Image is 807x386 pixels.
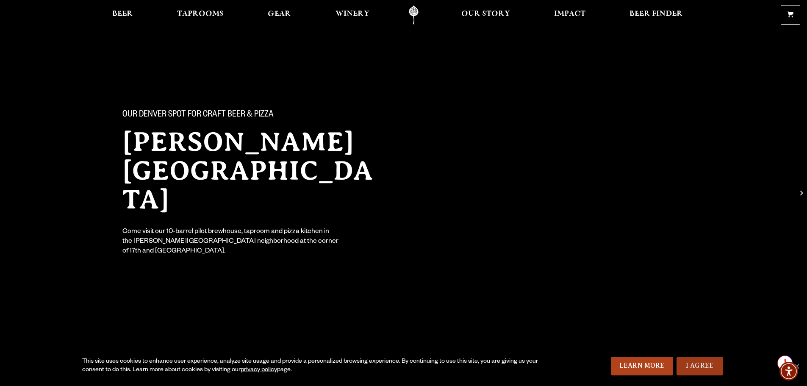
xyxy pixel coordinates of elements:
span: Our Story [461,11,510,17]
span: Taprooms [177,11,224,17]
span: Beer Finder [630,11,683,17]
span: Gear [268,11,291,17]
a: Gear [262,6,297,25]
a: Beer Finder [624,6,688,25]
a: Odell Home [398,6,430,25]
div: Come visit our 10-barrel pilot brewhouse, taproom and pizza kitchen in the [PERSON_NAME][GEOGRAPH... [122,228,339,257]
div: This site uses cookies to enhance user experience, analyze site usage and provide a personalized ... [82,358,541,375]
a: Learn More [611,357,673,375]
a: privacy policy [241,367,277,374]
a: I Agree [677,357,723,375]
div: Accessibility Menu [779,362,798,380]
span: Our Denver spot for craft beer & pizza [122,110,274,121]
a: Our Story [456,6,516,25]
a: Impact [549,6,591,25]
h2: [PERSON_NAME][GEOGRAPHIC_DATA] [122,128,387,214]
a: Winery [330,6,375,25]
a: Taprooms [172,6,229,25]
span: Winery [336,11,369,17]
a: Beer [107,6,139,25]
span: Beer [112,11,133,17]
span: Impact [554,11,585,17]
